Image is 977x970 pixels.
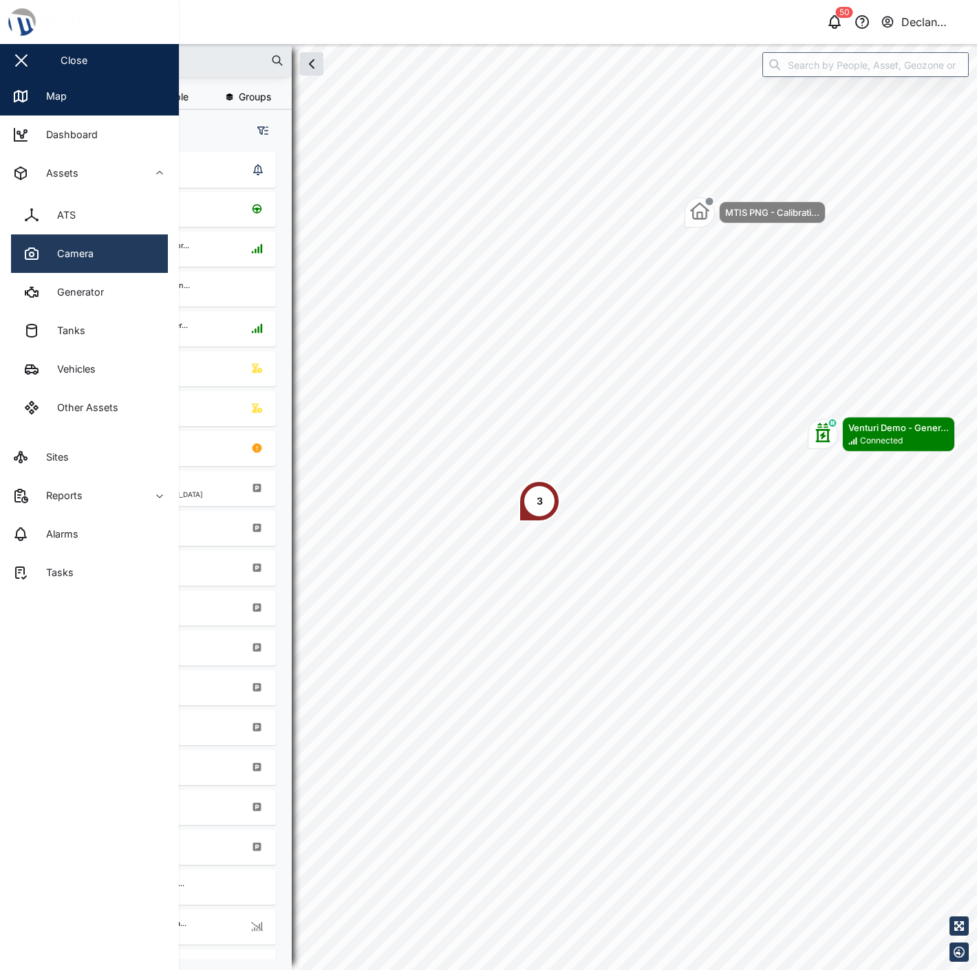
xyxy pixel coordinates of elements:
div: ATS [47,208,76,223]
a: ATS [11,196,168,234]
div: Other Assets [47,400,118,415]
div: Map marker [808,417,955,452]
div: Reports [36,488,83,503]
a: Camera [11,234,168,273]
div: Venturi Demo - Gener... [848,421,949,434]
div: Map marker [685,197,826,228]
div: Map marker [519,481,560,522]
a: Other Assets [11,388,168,427]
div: Camera [47,246,94,261]
div: Dashboard [36,127,98,142]
div: Generator [47,285,104,300]
input: Search by People, Asset, Geozone or Place [762,52,969,77]
div: Assets [36,166,78,181]
div: 3 [537,494,543,509]
div: MTIS PNG - Calibrati... [725,206,819,219]
div: Alarms [36,527,78,542]
div: Close [61,53,87,68]
div: 50 [836,7,853,18]
div: Map [36,89,67,104]
div: Tasks [36,565,74,580]
button: Declan Testing [880,12,966,32]
span: Groups [239,92,271,102]
div: Vehicles [47,362,96,377]
canvas: Map [44,44,977,970]
div: Connected [860,434,903,448]
a: Generator [11,273,168,311]
div: Tanks [47,323,85,338]
a: Tanks [11,311,168,350]
div: Sites [36,450,69,465]
div: Declan Testing [901,14,965,31]
a: Vehicles [11,350,168,388]
img: Main Logo [7,7,186,37]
